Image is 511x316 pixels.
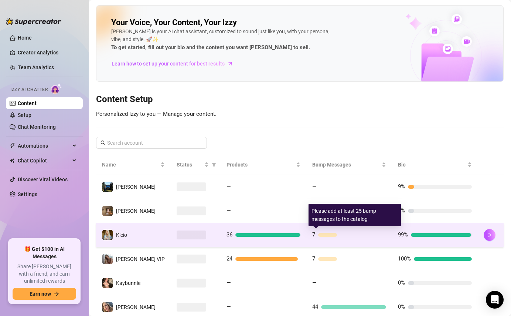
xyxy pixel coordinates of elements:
span: [PERSON_NAME] [116,184,156,190]
span: filter [212,162,216,167]
img: Kat Hobbs [102,302,113,312]
span: 99% [398,231,408,238]
img: ai-chatter-content-library-cLFOSyPT.png [389,6,503,81]
span: 0% [398,279,405,286]
img: Brooke [102,206,113,216]
span: — [226,303,231,310]
span: — [226,279,231,286]
span: [PERSON_NAME] [116,208,156,214]
span: 36 [226,231,232,238]
span: 🎁 Get $100 in AI Messages [13,246,76,260]
a: Creator Analytics [18,47,77,58]
span: — [312,279,317,286]
a: Learn how to set up your content for best results [111,58,239,70]
img: Kat Hobbs VIP [102,254,113,264]
a: Content [18,100,37,106]
span: arrow-right [226,60,234,67]
span: Izzy AI Chatter [10,86,48,93]
th: Products [221,155,306,175]
input: Search account [107,139,197,147]
a: Chat Monitoring [18,124,56,130]
span: — [226,207,231,214]
span: 24 [226,255,232,262]
span: Bio [398,161,466,169]
h2: Your Voice, Your Content, Your Izzy [111,17,237,28]
a: Home [18,35,32,41]
div: [PERSON_NAME] is your AI chat assistant, customized to sound just like you, with your persona, vi... [111,28,333,52]
span: Kleio [116,232,127,238]
span: — [226,183,231,190]
button: right [484,229,495,241]
th: Bump Messages [306,155,392,175]
a: Setup [18,112,31,118]
th: Status [171,155,221,175]
span: 0% [398,303,405,310]
span: Name [102,161,159,169]
a: Team Analytics [18,64,54,70]
img: AI Chatter [51,83,62,94]
img: Britt [102,182,113,192]
span: — [312,183,317,190]
th: Name [96,155,171,175]
span: Earn now [30,291,51,297]
h3: Content Setup [96,94,504,105]
span: 9% [398,183,405,190]
span: Learn how to set up your content for best results [112,60,225,68]
span: 100% [398,255,411,262]
span: Bump Messages [312,161,380,169]
img: logo-BBDzfeDw.svg [6,18,61,25]
span: [PERSON_NAME] VIP [116,256,165,262]
span: [PERSON_NAME] [116,304,156,310]
span: Chat Copilot [18,155,70,167]
div: Please add at least 25 bump messages to the catalog [309,204,401,226]
span: filter [210,159,218,170]
span: 7 [312,231,315,238]
a: Settings [18,191,37,197]
strong: To get started, fill out your bio and the content you want [PERSON_NAME] to sell. [111,44,310,51]
span: 44 [312,303,318,310]
img: Kleio [102,230,113,240]
span: Status [177,161,203,169]
span: thunderbolt [10,143,16,149]
span: 0% [398,207,405,214]
span: Share [PERSON_NAME] with a friend, and earn unlimited rewards [13,263,76,285]
span: search [101,140,106,145]
span: right [487,232,492,238]
span: Automations [18,140,70,152]
img: Chat Copilot [10,158,14,163]
img: Kaybunnie [102,278,113,288]
span: arrow-right [54,291,59,296]
span: 7 [312,255,315,262]
div: Open Intercom Messenger [486,291,504,309]
span: Kaybunnie [116,280,140,286]
a: Discover Viral Videos [18,177,68,182]
span: Personalized Izzy to you — Manage your content. [96,111,217,117]
th: Bio [392,155,478,175]
span: Products [226,161,294,169]
button: Earn nowarrow-right [13,288,76,300]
